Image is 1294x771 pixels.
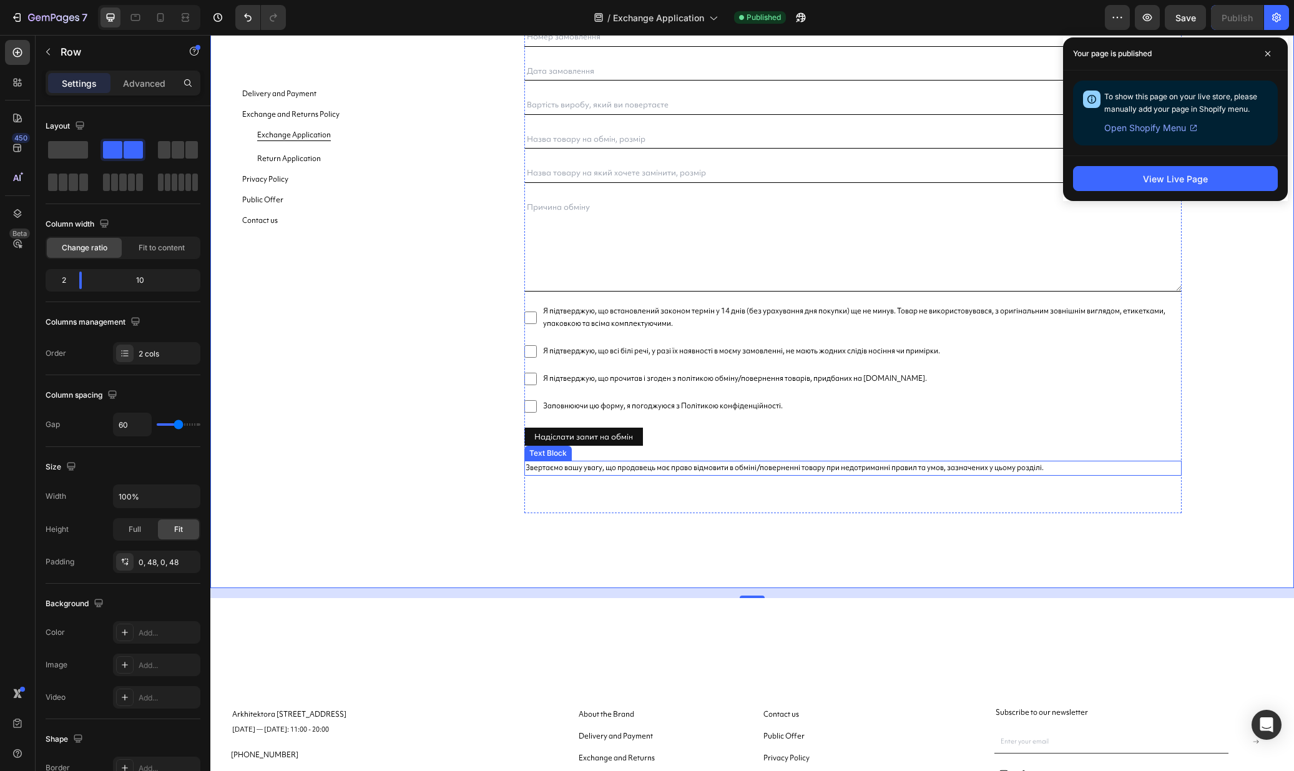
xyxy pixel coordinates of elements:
[314,310,326,323] input: Я підтверджую, що всі білі речі, у разі їх наявності в моєму замовленні, не мають жодних слідів н...
[553,674,589,686] div: Contact us
[139,242,185,253] span: Fit to content
[314,61,971,80] input: Вартість виробу, який ви повертаєте
[1175,12,1196,23] span: Save
[1104,92,1257,114] span: To show this page on your live store, please manually add your page in Shopify menu.
[12,133,30,143] div: 450
[22,673,136,684] a: Arkhitektora [STREET_ADDRESS]
[326,365,971,378] span: Заповнюючи цю форму, я погоджуюся з Політикою конфіденційності.
[553,695,594,708] div: Public Offer
[139,660,197,671] div: Add...
[368,695,443,708] div: Delivery and Payment
[114,485,200,508] input: Auto
[139,627,197,639] div: Add...
[62,77,97,90] p: Settings
[61,44,167,59] p: Row
[46,627,65,638] div: Color
[553,717,599,730] div: Privacy Policy
[21,714,88,727] div: [PHONE_NUMBER]
[315,428,833,438] span: Звертаємо вашу увагу, що продавець має право відмовити в обміні/поверненні товару при недотриманн...
[1143,172,1208,185] div: View Live Page
[46,216,112,233] div: Column width
[46,459,79,476] div: Size
[785,672,1062,684] p: Subscribe to our newsletter
[46,348,66,359] div: Order
[1165,5,1206,30] button: Save
[22,674,136,684] span: Arkhitektora [STREET_ADDRESS]
[46,314,143,331] div: Columns management
[48,272,69,289] div: 2
[553,694,594,709] a: Public Offer
[553,716,599,731] a: Privacy Policy
[46,419,60,430] div: Gap
[326,270,971,295] span: Я підтверджую, що встановлений законом термін у 14 днів (без урахування дня покупки) ще не минув....
[129,524,141,535] span: Full
[21,735,148,750] a: [EMAIL_ADDRESS][DOMAIN_NAME]
[123,77,165,90] p: Advanced
[326,310,971,323] span: Я підтверджую, що всі білі речі, у разі їх наявності в моєму замовленні, не мають жодних слідів н...
[139,557,197,568] div: 0, 48, 0, 48
[1073,166,1278,191] button: View Live Page
[314,365,326,378] input: Заповнюючи цю форму, я погоджуюся з Політикою конфіденційності.
[46,596,106,612] div: Background
[46,659,67,670] div: Image
[747,12,781,23] span: Published
[1222,11,1253,24] div: Publish
[368,694,443,709] a: Delivery and Payment
[46,692,66,703] div: Video
[139,692,197,704] div: Add...
[314,129,971,148] input: Назва товару на який хочете замінити, розмір
[607,11,610,24] span: /
[22,690,119,699] span: [DATE] — [DATE]: 11:00 - 20:00
[324,395,423,409] div: Надіслати запит на обмін
[784,694,1018,719] input: Enter your email
[326,338,971,350] span: Я підтверджую, що прочитав і згоден з політикою обміну/повернення товарів, придбаних на [DOMAIN_N...
[553,672,589,687] a: Contact us
[368,716,444,731] a: Exchange and Returns
[314,393,433,411] button: Надіслати запит на обмін
[5,5,93,30] button: 7
[314,277,326,289] input: Я підтверджую, що встановлений законом термін у 14 днів (без урахування дня покупки) ще не минув....
[174,524,183,535] span: Fit
[1211,5,1263,30] button: Publish
[368,717,444,730] div: Exchange and Returns
[46,731,86,748] div: Shape
[82,10,87,25] p: 7
[114,413,151,436] input: Auto
[235,5,286,30] div: Undo/Redo
[316,413,359,424] div: Text Block
[314,95,971,114] input: Назва товару на обмін, розмір
[314,27,971,46] input: Дата замовлення
[314,338,326,350] input: Я підтверджую, що прочитав і згоден з політикою обміну/повернення товарів, придбаних на [DOMAIN_N...
[139,348,197,360] div: 2 cols
[368,674,424,686] div: About the Brand
[1252,710,1282,740] div: Open Intercom Messenger
[1073,47,1152,60] p: Your page is published
[92,272,198,289] div: 10
[368,672,424,687] a: About the Brand
[1104,120,1186,135] span: Open Shopify Menu
[62,242,107,253] span: Change ratio
[46,556,74,567] div: Padding
[613,11,704,24] span: Exchange Application
[46,118,87,135] div: Layout
[46,491,66,502] div: Width
[9,228,30,238] div: Beta
[46,524,69,535] div: Height
[46,387,120,404] div: Column spacing
[21,713,88,728] a: [PHONE_NUMBER]
[210,35,1294,771] iframe: Design area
